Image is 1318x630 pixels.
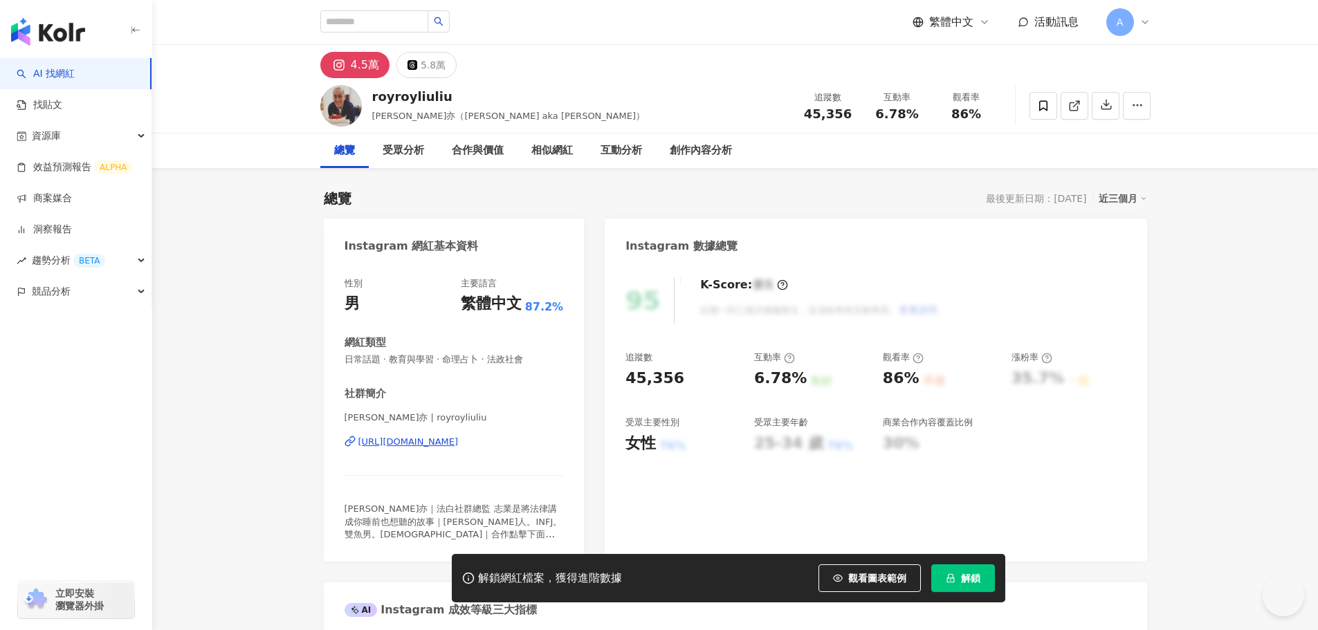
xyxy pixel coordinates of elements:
[929,15,973,30] span: 繁體中文
[754,416,808,429] div: 受眾主要年齡
[625,416,679,429] div: 受眾主要性別
[22,589,49,611] img: chrome extension
[320,52,390,78] button: 4.5萬
[940,91,993,104] div: 觀看率
[986,193,1086,204] div: 最後更新日期：[DATE]
[372,111,645,121] span: [PERSON_NAME]亦（[PERSON_NAME] aka [PERSON_NAME]）
[345,293,360,315] div: 男
[17,256,26,266] span: rise
[871,91,924,104] div: 互動率
[17,223,72,237] a: 洞察報告
[73,254,105,268] div: BETA
[754,351,795,364] div: 互動率
[461,293,522,315] div: 繁體中文
[358,436,459,448] div: [URL][DOMAIN_NAME]
[525,299,564,315] span: 87.2%
[324,189,351,208] div: 總覽
[11,18,85,46] img: logo
[452,142,504,159] div: 合作與價值
[345,436,564,448] a: [URL][DOMAIN_NAME]
[818,564,921,592] button: 觀看圖表範例
[625,368,684,389] div: 45,356
[345,602,537,618] div: Instagram 成效等級三大指標
[17,160,132,174] a: 效益預測報告ALPHA
[32,276,71,307] span: 競品分析
[531,142,573,159] div: 相似網紅
[345,353,564,366] span: 日常話題 · 教育與學習 · 命理占卜 · 法政社會
[1012,351,1052,364] div: 漲粉率
[32,120,61,151] span: 資源庫
[1099,189,1147,207] div: 近三個月
[951,107,981,121] span: 86%
[848,573,906,584] span: 觀看圖表範例
[754,368,807,389] div: 6.78%
[396,52,457,78] button: 5.8萬
[345,335,386,350] div: 網紅類型
[461,277,497,290] div: 主要語言
[383,142,424,159] div: 受眾分析
[345,503,562,552] span: [PERSON_NAME]亦｜法白社群總監 志業是將法律講成你睡前也想聽的故事｜[PERSON_NAME]人。INFJ。雙魚男。[DEMOGRAPHIC_DATA]｜合作點擊下面連結，不要私訊喔；）
[345,277,363,290] div: 性別
[931,564,995,592] button: 解鎖
[478,571,622,586] div: 解鎖網紅檔案，獲得進階數據
[1117,15,1124,30] span: A
[434,17,443,26] span: search
[32,245,105,276] span: 趨勢分析
[670,142,732,159] div: 創作內容分析
[372,88,645,105] div: royroyliuliu
[17,192,72,205] a: 商案媒合
[320,85,362,127] img: KOL Avatar
[1034,15,1079,28] span: 活動訊息
[18,581,134,618] a: chrome extension立即安裝 瀏覽器外掛
[17,67,75,81] a: searchAI 找網紅
[700,277,788,293] div: K-Score :
[883,368,919,389] div: 86%
[345,603,378,617] div: AI
[421,55,446,75] div: 5.8萬
[946,573,955,583] span: lock
[351,55,379,75] div: 4.5萬
[345,239,479,254] div: Instagram 網紅基本資料
[345,411,564,424] span: [PERSON_NAME]亦 | royroyliuliu
[345,387,386,401] div: 社群簡介
[802,91,854,104] div: 追蹤數
[804,106,852,121] span: 45,356
[625,433,656,454] div: 女性
[625,239,738,254] div: Instagram 數據總覽
[17,98,62,112] a: 找貼文
[883,416,973,429] div: 商業合作內容覆蓋比例
[625,351,652,364] div: 追蹤數
[334,142,355,159] div: 總覽
[55,587,104,612] span: 立即安裝 瀏覽器外掛
[961,573,980,584] span: 解鎖
[875,107,918,121] span: 6.78%
[883,351,924,364] div: 觀看率
[601,142,642,159] div: 互動分析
